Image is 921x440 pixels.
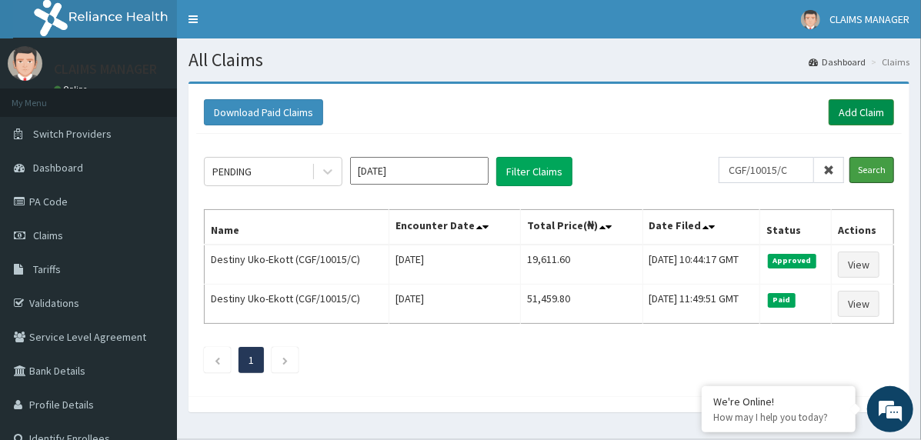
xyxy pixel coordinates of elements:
[350,157,489,185] input: Select Month and Year
[521,285,642,324] td: 51,459.80
[8,284,293,338] textarea: Type your message and hit 'Enter'
[521,210,642,245] th: Total Price(₦)
[54,84,91,95] a: Online
[521,245,642,285] td: 19,611.60
[642,245,760,285] td: [DATE] 10:44:17 GMT
[867,55,909,68] li: Claims
[205,245,389,285] td: Destiny Uko-Ekott (CGF/10015/C)
[713,411,844,424] p: How may I help you today?
[768,293,796,307] span: Paid
[719,157,814,183] input: Search by HMO ID
[54,62,157,76] p: CLAIMS MANAGER
[642,285,760,324] td: [DATE] 11:49:51 GMT
[33,262,61,276] span: Tariffs
[33,161,83,175] span: Dashboard
[80,86,259,106] div: Chat with us now
[389,245,521,285] td: [DATE]
[205,285,389,324] td: Destiny Uko-Ekott (CGF/10015/C)
[89,125,212,281] span: We're online!
[713,395,844,408] div: We're Online!
[642,210,760,245] th: Date Filed
[214,353,221,367] a: Previous page
[801,10,820,29] img: User Image
[33,127,112,141] span: Switch Providers
[389,210,521,245] th: Encounter Date
[838,252,879,278] a: View
[212,164,252,179] div: PENDING
[389,285,521,324] td: [DATE]
[249,353,254,367] a: Page 1 is your current page
[809,55,866,68] a: Dashboard
[189,50,909,70] h1: All Claims
[205,210,389,245] th: Name
[496,157,572,186] button: Filter Claims
[33,228,63,242] span: Claims
[8,46,42,81] img: User Image
[838,291,879,317] a: View
[832,210,894,245] th: Actions
[282,353,289,367] a: Next page
[829,12,909,26] span: CLAIMS MANAGER
[252,8,289,45] div: Minimize live chat window
[768,254,816,268] span: Approved
[849,157,894,183] input: Search
[760,210,832,245] th: Status
[28,77,62,115] img: d_794563401_company_1708531726252_794563401
[829,99,894,125] a: Add Claim
[204,99,323,125] button: Download Paid Claims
